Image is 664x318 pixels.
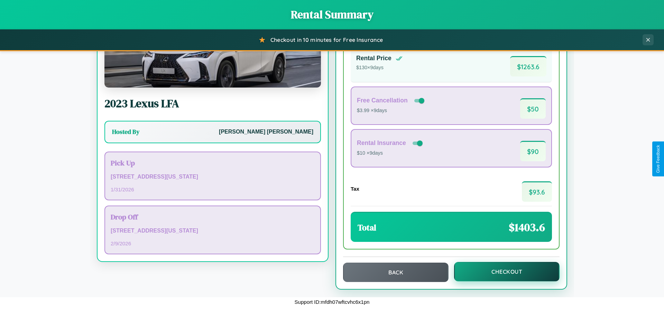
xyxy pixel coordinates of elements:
p: $ 130 × 9 days [356,63,403,72]
h4: Rental Price [356,55,391,62]
p: [PERSON_NAME] [PERSON_NAME] [219,127,313,137]
span: $ 90 [520,141,546,161]
span: $ 50 [520,98,546,119]
span: $ 1263.6 [510,56,546,76]
p: [STREET_ADDRESS][US_STATE] [111,226,315,236]
p: [STREET_ADDRESS][US_STATE] [111,172,315,182]
h4: Tax [351,186,359,192]
span: $ 1403.6 [509,220,545,235]
p: 1 / 31 / 2026 [111,185,315,194]
button: Checkout [454,262,560,281]
h4: Rental Insurance [357,139,406,147]
p: 2 / 9 / 2026 [111,239,315,248]
h2: 2023 Lexus LFA [104,96,321,111]
img: Lexus LFA [104,18,321,88]
h3: Total [358,222,376,233]
button: Back [343,263,449,282]
div: Give Feedback [656,145,661,173]
h3: Hosted By [112,128,139,136]
h4: Free Cancellation [357,97,408,104]
h3: Drop Off [111,212,315,222]
span: Checkout in 10 minutes for Free Insurance [270,36,383,43]
span: $ 93.6 [522,181,552,202]
p: $10 × 9 days [357,149,424,158]
p: Support ID: mfdh07wftcvhc6x1pn [295,297,370,307]
h1: Rental Summary [7,7,657,22]
p: $3.99 × 9 days [357,106,426,115]
h3: Pick Up [111,158,315,168]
